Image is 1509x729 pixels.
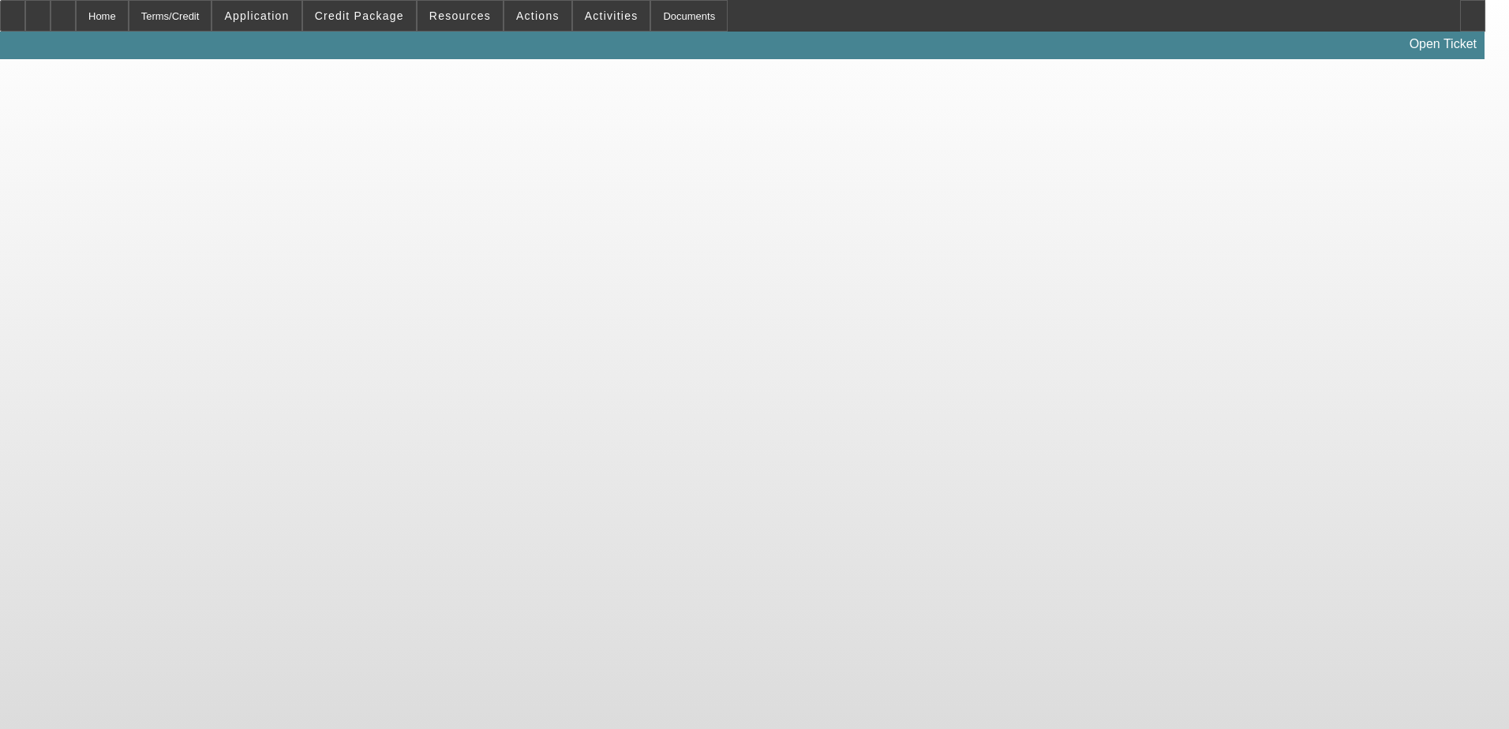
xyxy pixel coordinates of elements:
span: Resources [429,9,491,22]
button: Actions [504,1,571,31]
button: Resources [418,1,503,31]
button: Activities [573,1,650,31]
span: Activities [585,9,638,22]
button: Credit Package [303,1,416,31]
span: Actions [516,9,560,22]
a: Open Ticket [1403,31,1483,58]
button: Application [212,1,301,31]
span: Credit Package [315,9,404,22]
span: Application [224,9,289,22]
